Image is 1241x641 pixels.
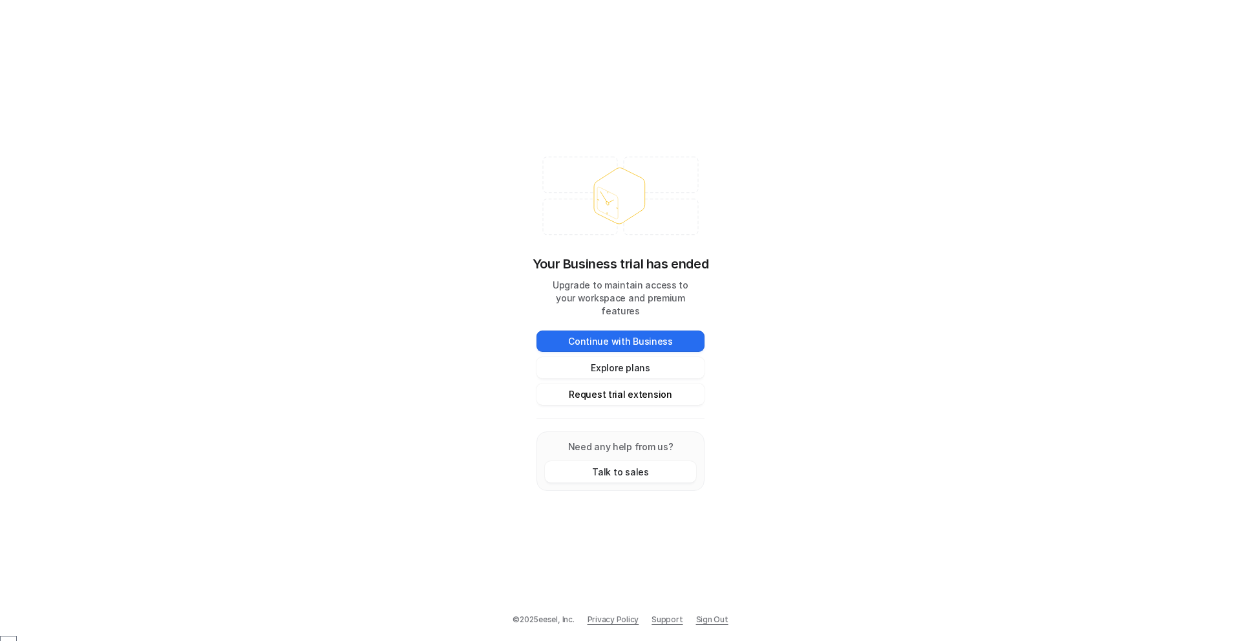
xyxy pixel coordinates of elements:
button: Continue with Business [536,331,705,352]
span: Support [652,614,683,625]
p: © 2025 eesel, Inc. [513,614,574,625]
a: Sign Out [696,614,728,625]
p: Upgrade to maintain access to your workspace and premium features [536,279,705,318]
p: Your Business trial has ended [533,254,708,274]
p: Need any help from us? [545,440,696,453]
button: Explore plans [536,357,705,378]
a: Privacy Policy [588,614,639,625]
button: Request trial extension [536,384,705,405]
button: Talk to sales [545,461,696,483]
